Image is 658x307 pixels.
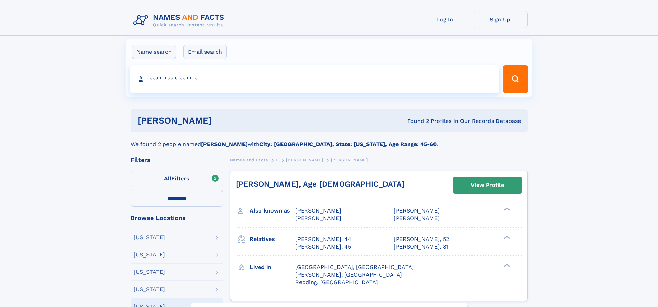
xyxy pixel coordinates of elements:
[250,205,295,217] h3: Also known as
[183,45,227,59] label: Email search
[132,45,176,59] label: Name search
[250,261,295,273] h3: Lived in
[134,252,165,258] div: [US_STATE]
[286,155,323,164] a: [PERSON_NAME]
[295,243,351,251] a: [PERSON_NAME], 45
[502,207,511,211] div: ❯
[331,157,368,162] span: [PERSON_NAME]
[394,207,440,214] span: [PERSON_NAME]
[134,287,165,292] div: [US_STATE]
[137,116,309,125] h1: [PERSON_NAME]
[164,175,171,182] span: All
[276,157,278,162] span: L
[471,177,504,193] div: View Profile
[295,215,341,222] span: [PERSON_NAME]
[394,215,440,222] span: [PERSON_NAME]
[394,235,449,243] a: [PERSON_NAME], 52
[394,243,448,251] a: [PERSON_NAME], 81
[250,233,295,245] h3: Relatives
[131,215,223,221] div: Browse Locations
[131,157,223,163] div: Filters
[134,235,165,240] div: [US_STATE]
[276,155,278,164] a: L
[473,11,528,28] a: Sign Up
[201,141,248,147] b: [PERSON_NAME]
[502,263,511,268] div: ❯
[295,264,414,270] span: [GEOGRAPHIC_DATA], [GEOGRAPHIC_DATA]
[131,132,528,148] div: We found 2 people named with .
[309,117,521,125] div: Found 2 Profiles In Our Records Database
[131,11,230,30] img: Logo Names and Facts
[286,157,323,162] span: [PERSON_NAME]
[134,269,165,275] div: [US_STATE]
[295,235,351,243] a: [PERSON_NAME], 44
[503,65,528,93] button: Search Button
[236,180,404,188] a: [PERSON_NAME], Age [DEMOGRAPHIC_DATA]
[130,65,500,93] input: search input
[502,235,511,240] div: ❯
[295,207,341,214] span: [PERSON_NAME]
[453,177,522,193] a: View Profile
[259,141,437,147] b: City: [GEOGRAPHIC_DATA], State: [US_STATE], Age Range: 45-60
[295,279,378,286] span: Redding, [GEOGRAPHIC_DATA]
[131,171,223,187] label: Filters
[417,11,473,28] a: Log In
[230,155,268,164] a: Names and Facts
[295,271,402,278] span: [PERSON_NAME], [GEOGRAPHIC_DATA]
